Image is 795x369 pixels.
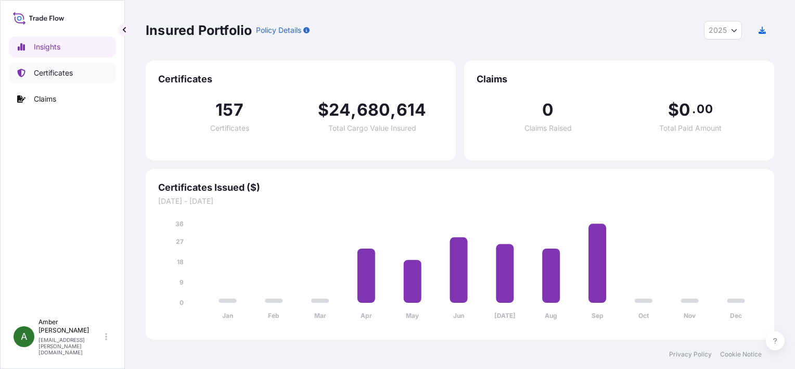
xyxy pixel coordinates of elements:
a: Insights [9,36,116,57]
tspan: [DATE] [494,312,516,319]
span: $ [668,102,679,118]
span: 24 [329,102,351,118]
span: [DATE] - [DATE] [158,196,762,206]
a: Cookie Notice [720,350,762,359]
tspan: Sep [592,312,604,319]
p: Claims [34,94,56,104]
tspan: Jan [222,312,233,319]
tspan: May [406,312,419,319]
span: 00 [697,105,712,113]
tspan: Jun [453,312,464,319]
a: Certificates [9,63,116,83]
tspan: 36 [175,220,184,228]
tspan: Nov [684,312,696,319]
span: 680 [357,102,391,118]
tspan: Aug [545,312,557,319]
tspan: 0 [179,299,184,306]
a: Privacy Policy [669,350,712,359]
p: Insured Portfolio [146,22,252,39]
p: Amber [PERSON_NAME] [39,318,103,335]
tspan: 27 [176,238,184,245]
tspan: Dec [730,312,742,319]
span: 0 [542,102,554,118]
span: Claims [477,73,762,85]
p: Policy Details [256,25,301,35]
tspan: Oct [638,312,649,319]
p: [EMAIL_ADDRESS][PERSON_NAME][DOMAIN_NAME] [39,337,103,355]
tspan: Mar [314,312,326,319]
span: Certificates [158,73,443,85]
span: $ [318,102,329,118]
span: , [351,102,356,118]
tspan: 9 [179,278,184,286]
span: Total Paid Amount [659,125,722,132]
span: Total Cargo Value Insured [328,125,416,132]
span: Certificates [210,125,249,132]
button: Year Selector [704,21,742,40]
span: 0 [679,102,690,118]
tspan: Apr [361,312,372,319]
span: . [692,105,696,113]
tspan: 18 [177,258,184,266]
span: Certificates Issued ($) [158,181,762,194]
p: Insights [34,42,60,52]
tspan: Feb [268,312,279,319]
span: , [390,102,396,118]
span: 2025 [709,25,727,35]
span: 157 [215,102,243,118]
a: Claims [9,89,116,109]
span: A [21,331,27,342]
span: 614 [396,102,427,118]
p: Certificates [34,68,73,78]
span: Claims Raised [524,125,572,132]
